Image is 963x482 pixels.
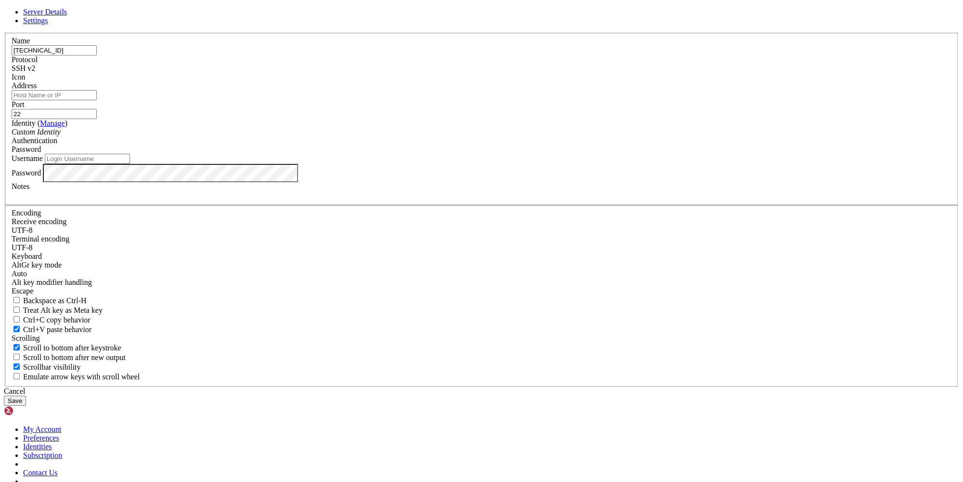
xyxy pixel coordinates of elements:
[12,168,41,176] label: Password
[12,325,91,334] label: Ctrl+V pastes if true, sends ^V to host if false. Ctrl+Shift+V sends ^V to host if true, pastes i...
[12,226,33,234] span: UTF-8
[13,297,20,303] input: Backspace as Ctrl-H
[23,373,140,381] span: Emulate arrow keys with scroll wheel
[23,442,52,451] a: Identities
[12,353,126,361] label: Scroll to bottom after new output.
[12,128,951,136] div: Custom Identity
[12,226,951,235] div: UTF-8
[12,217,66,226] label: Set the expected encoding for data received from the host. If the encodings do not match, visual ...
[23,325,91,334] span: Ctrl+V paste behavior
[38,119,67,127] span: ( )
[12,145,41,153] span: Password
[4,406,59,415] img: Shellngn
[13,354,20,360] input: Scroll to bottom after new output
[23,434,59,442] a: Preferences
[12,287,33,295] span: Escape
[40,119,65,127] a: Manage
[12,269,951,278] div: Auto
[23,296,87,305] span: Backspace as Ctrl-H
[12,128,61,136] i: Custom Identity
[12,296,87,305] label: If true, the backspace should send BS ('\x08', aka ^H). Otherwise the backspace key should send '...
[12,64,951,73] div: SSH v2
[12,64,35,72] span: SSH v2
[12,243,951,252] div: UTF-8
[12,55,38,64] label: Protocol
[12,363,81,371] label: The vertical scrollbar mode.
[12,109,97,119] input: Port Number
[13,373,20,379] input: Emulate arrow keys with scroll wheel
[23,344,121,352] span: Scroll to bottom after keystroke
[12,73,25,81] label: Icon
[23,469,58,477] a: Contact Us
[12,45,97,55] input: Server Name
[12,100,25,108] label: Port
[12,136,57,145] label: Authentication
[12,37,30,45] label: Name
[23,353,126,361] span: Scroll to bottom after new output
[13,344,20,350] input: Scroll to bottom after keystroke
[12,119,67,127] label: Identity
[12,278,92,286] label: Controls how the Alt key is handled. Escape: Send an ESC prefix. 8-Bit: Add 128 to the typed char...
[12,243,33,252] span: UTF-8
[12,182,29,190] label: Notes
[12,81,37,90] label: Address
[23,8,67,16] a: Server Details
[12,306,103,314] label: Whether the Alt key acts as a Meta key or as a distinct Alt key.
[12,269,27,278] span: Auto
[23,363,81,371] span: Scrollbar visibility
[13,363,20,370] input: Scrollbar visibility
[12,344,121,352] label: Whether to scroll to the bottom on any keystroke.
[12,145,951,154] div: Password
[12,235,69,243] label: The default terminal encoding. ISO-2022 enables character map translations (like graphics maps). ...
[23,316,91,324] span: Ctrl+C copy behavior
[23,306,103,314] span: Treat Alt key as Meta key
[12,154,43,162] label: Username
[12,90,97,100] input: Host Name or IP
[13,326,20,332] input: Ctrl+V paste behavior
[12,261,62,269] label: Set the expected encoding for data received from the host. If the encodings do not match, visual ...
[12,373,140,381] label: When using the alternative screen buffer, and DECCKM (Application Cursor Keys) is active, mouse w...
[12,316,91,324] label: Ctrl-C copies if true, send ^C to host if false. Ctrl-Shift-C sends ^C to host if true, copies if...
[12,209,41,217] label: Encoding
[12,334,40,342] label: Scrolling
[23,16,48,25] a: Settings
[23,425,62,433] a: My Account
[12,252,42,260] label: Keyboard
[45,154,130,164] input: Login Username
[13,307,20,313] input: Treat Alt key as Meta key
[4,387,959,396] div: Cancel
[13,316,20,322] input: Ctrl+C copy behavior
[23,451,62,459] a: Subscription
[4,396,26,406] button: Save
[12,287,951,295] div: Escape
